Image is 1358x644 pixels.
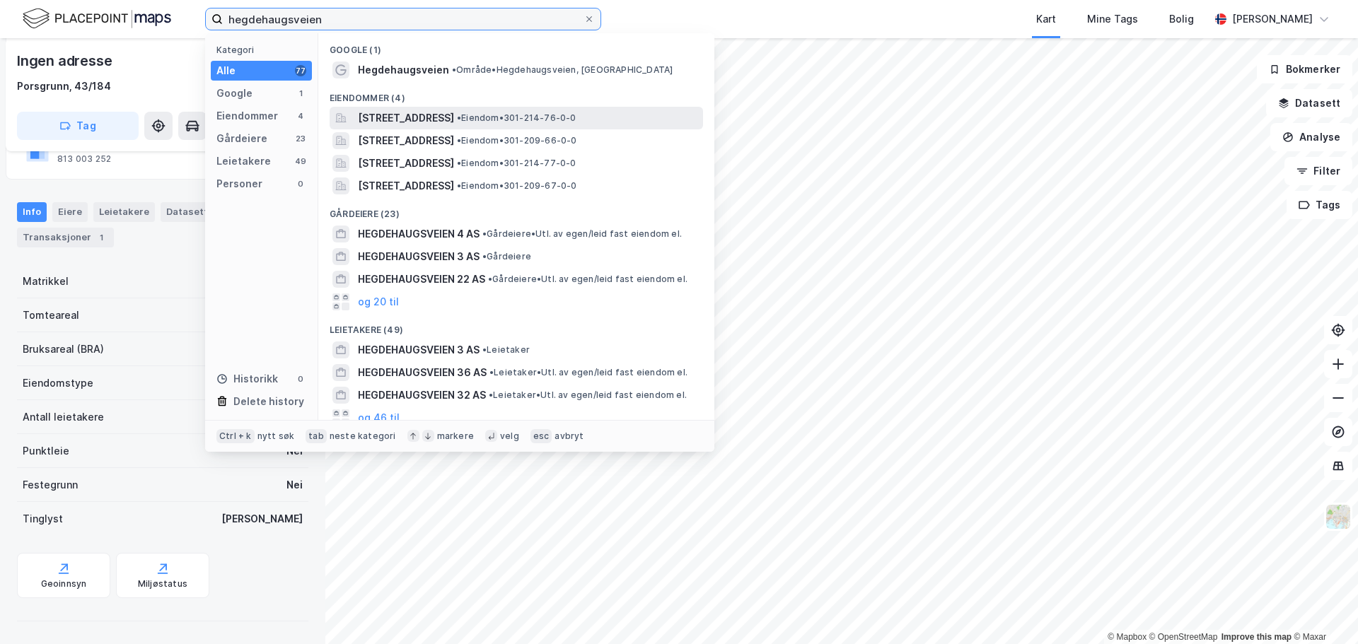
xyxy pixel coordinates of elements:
[1266,89,1352,117] button: Datasett
[41,578,87,590] div: Geoinnsyn
[23,341,104,358] div: Bruksareal (BRA)
[1232,11,1313,28] div: [PERSON_NAME]
[1257,55,1352,83] button: Bokmerker
[457,112,461,123] span: •
[318,197,714,223] div: Gårdeiere (23)
[482,251,487,262] span: •
[1287,576,1358,644] div: Kontrollprogram for chat
[457,180,577,192] span: Eiendom • 301-209-67-0-0
[216,429,255,443] div: Ctrl + k
[457,158,576,169] span: Eiendom • 301-214-77-0-0
[457,135,577,146] span: Eiendom • 301-209-66-0-0
[216,45,312,55] div: Kategori
[482,344,530,356] span: Leietaker
[457,158,461,168] span: •
[17,202,47,222] div: Info
[1149,632,1218,642] a: OpenStreetMap
[358,364,487,381] span: HEGDEHAUGSVEIEN 36 AS
[358,226,480,242] span: HEGDEHAUGSVEIEN 4 AS
[295,133,306,144] div: 23
[17,112,139,140] button: Tag
[1108,632,1147,642] a: Mapbox
[1325,503,1352,530] img: Z
[23,510,63,527] div: Tinglyst
[23,409,104,426] div: Antall leietakere
[530,429,552,443] div: esc
[457,180,461,191] span: •
[1287,191,1352,219] button: Tags
[358,271,485,288] span: HEGDEHAUGSVEIEN 22 AS
[1270,123,1352,151] button: Analyse
[330,431,396,442] div: neste kategori
[358,409,400,426] button: og 46 til
[482,344,487,355] span: •
[216,85,253,102] div: Google
[306,429,327,443] div: tab
[57,153,111,165] div: 813 003 252
[482,228,682,240] span: Gårdeiere • Utl. av egen/leid fast eiendom el.
[358,155,454,172] span: [STREET_ADDRESS]
[295,110,306,122] div: 4
[216,107,278,124] div: Eiendommer
[161,202,214,222] div: Datasett
[93,202,155,222] div: Leietakere
[489,367,494,377] span: •
[358,248,480,265] span: HEGDEHAUGSVEIEN 3 AS
[52,202,88,222] div: Eiere
[358,132,454,149] span: [STREET_ADDRESS]
[23,307,79,324] div: Tomteareal
[94,230,108,245] div: 1
[23,443,69,459] div: Punktleie
[1221,632,1292,642] a: Improve this map
[286,476,303,493] div: Nei
[358,110,454,127] span: [STREET_ADDRESS]
[489,367,687,378] span: Leietaker • Utl. av egen/leid fast eiendom el.
[437,431,474,442] div: markere
[17,49,115,72] div: Ingen adresse
[500,431,519,442] div: velg
[17,228,114,247] div: Transaksjoner
[358,293,399,310] button: og 20 til
[216,175,262,192] div: Personer
[457,112,576,124] span: Eiendom • 301-214-76-0-0
[295,373,306,385] div: 0
[216,62,236,79] div: Alle
[138,578,187,590] div: Miljøstatus
[318,33,714,59] div: Google (1)
[23,273,69,290] div: Matrikkel
[358,387,486,404] span: HEGDEHAUGSVEIEN 32 AS
[318,313,714,339] div: Leietakere (49)
[17,78,111,95] div: Porsgrunn, 43/184
[488,274,492,284] span: •
[295,178,306,189] div: 0
[23,375,93,392] div: Eiendomstype
[358,62,449,78] span: Hegdehaugsveien
[318,81,714,107] div: Eiendommer (4)
[23,6,171,31] img: logo.f888ab2527a4732fd821a326f86c7f29.svg
[1284,157,1352,185] button: Filter
[295,65,306,76] div: 77
[257,431,295,442] div: nytt søk
[221,510,303,527] div: [PERSON_NAME]
[223,8,584,30] input: Søk på adresse, matrikkel, gårdeiere, leietakere eller personer
[358,177,454,194] span: [STREET_ADDRESS]
[452,64,456,75] span: •
[295,88,306,99] div: 1
[482,228,487,239] span: •
[216,130,267,147] div: Gårdeiere
[233,393,304,410] div: Delete history
[555,431,584,442] div: avbryt
[489,390,493,400] span: •
[295,156,306,167] div: 49
[1036,11,1056,28] div: Kart
[452,64,673,76] span: Område • Hegdehaugsveien, [GEOGRAPHIC_DATA]
[488,274,687,285] span: Gårdeiere • Utl. av egen/leid fast eiendom el.
[216,153,271,170] div: Leietakere
[1169,11,1194,28] div: Bolig
[482,251,531,262] span: Gårdeiere
[216,370,278,387] div: Historikk
[1087,11,1138,28] div: Mine Tags
[358,341,480,358] span: HEGDEHAUGSVEIEN 3 AS
[23,476,78,493] div: Festegrunn
[489,390,687,401] span: Leietaker • Utl. av egen/leid fast eiendom el.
